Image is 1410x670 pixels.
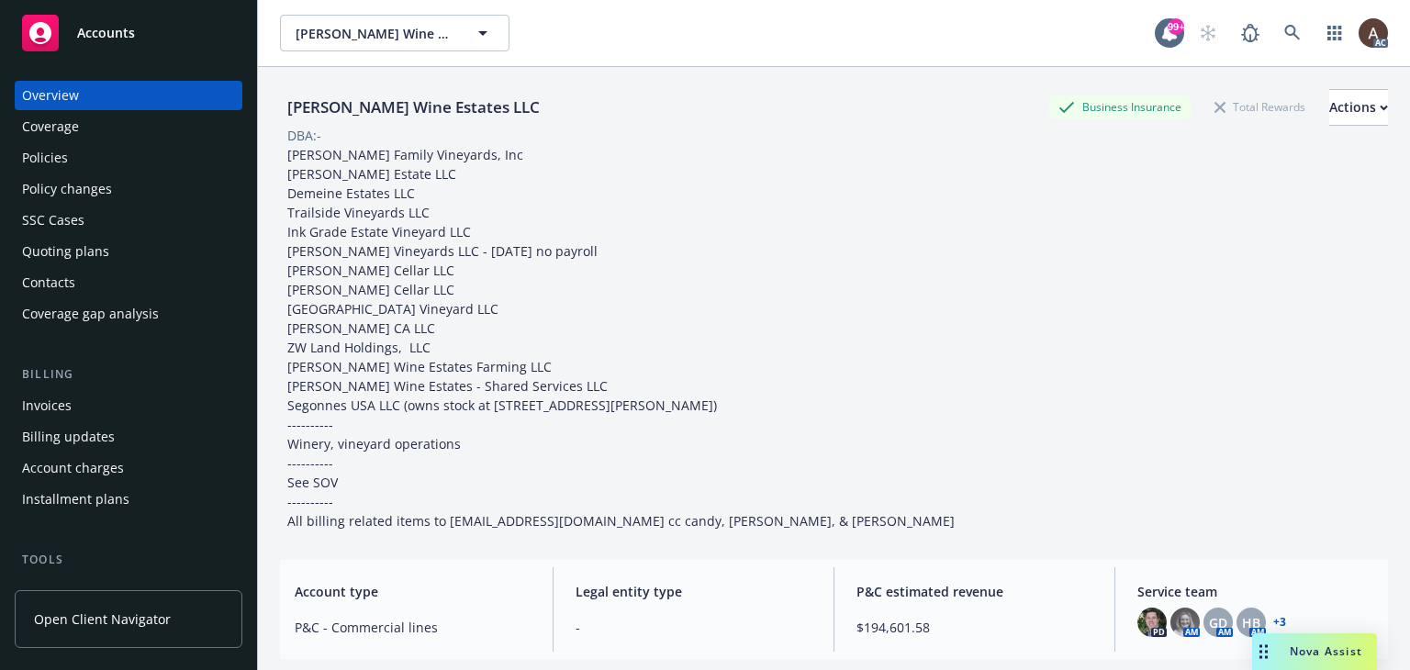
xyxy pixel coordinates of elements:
[1190,15,1226,51] a: Start snowing
[1168,18,1184,35] div: 99+
[15,112,242,141] a: Coverage
[296,24,454,43] span: [PERSON_NAME] Wine Estates LLC
[1274,15,1311,51] a: Search
[287,146,955,530] span: [PERSON_NAME] Family Vineyards, Inc [PERSON_NAME] Estate LLC Demeine Estates LLC Trailside Vineya...
[1242,613,1260,632] span: HB
[15,143,242,173] a: Policies
[1205,95,1315,118] div: Total Rewards
[287,126,321,145] div: DBA: -
[576,582,811,601] span: Legal entity type
[15,174,242,204] a: Policy changes
[15,453,242,483] a: Account charges
[856,618,1092,637] span: $194,601.58
[22,143,68,173] div: Policies
[22,391,72,420] div: Invoices
[295,582,531,601] span: Account type
[1232,15,1269,51] a: Report a Bug
[15,299,242,329] a: Coverage gap analysis
[22,237,109,266] div: Quoting plans
[15,81,242,110] a: Overview
[15,391,242,420] a: Invoices
[22,268,75,297] div: Contacts
[1252,633,1377,670] button: Nova Assist
[280,15,509,51] button: [PERSON_NAME] Wine Estates LLC
[1290,643,1362,659] span: Nova Assist
[295,618,531,637] span: P&C - Commercial lines
[22,81,79,110] div: Overview
[1329,90,1388,125] div: Actions
[22,206,84,235] div: SSC Cases
[22,112,79,141] div: Coverage
[22,485,129,514] div: Installment plans
[15,551,242,569] div: Tools
[1359,18,1388,48] img: photo
[15,485,242,514] a: Installment plans
[15,237,242,266] a: Quoting plans
[15,365,242,384] div: Billing
[1316,15,1353,51] a: Switch app
[280,95,547,119] div: [PERSON_NAME] Wine Estates LLC
[22,453,124,483] div: Account charges
[77,26,135,40] span: Accounts
[22,174,112,204] div: Policy changes
[1049,95,1191,118] div: Business Insurance
[15,7,242,59] a: Accounts
[1252,633,1275,670] div: Drag to move
[22,422,115,452] div: Billing updates
[576,618,811,637] span: -
[1273,617,1286,628] a: +3
[15,206,242,235] a: SSC Cases
[15,422,242,452] a: Billing updates
[1329,89,1388,126] button: Actions
[34,609,171,629] span: Open Client Navigator
[856,582,1092,601] span: P&C estimated revenue
[1137,608,1167,637] img: photo
[1209,613,1227,632] span: GD
[1170,608,1200,637] img: photo
[22,299,159,329] div: Coverage gap analysis
[1137,582,1373,601] span: Service team
[15,268,242,297] a: Contacts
